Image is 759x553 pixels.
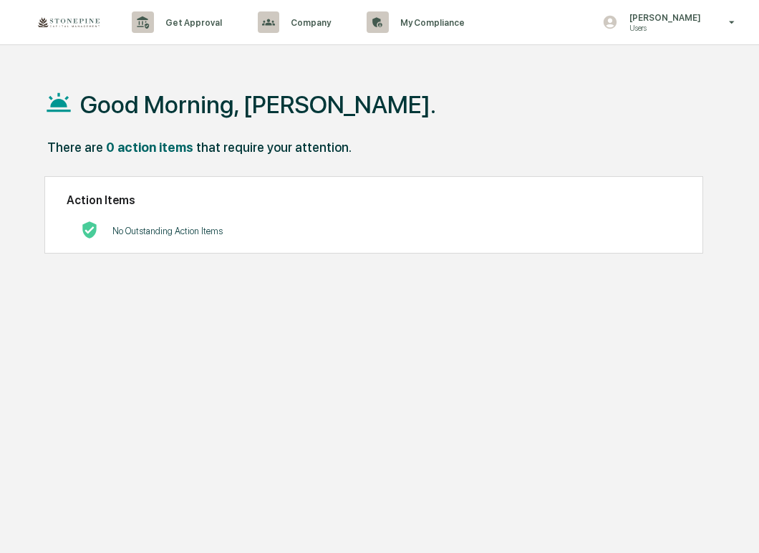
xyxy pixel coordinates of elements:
[154,17,229,28] p: Get Approval
[34,14,103,31] img: logo
[618,23,708,33] p: Users
[80,90,436,119] h1: Good Morning, [PERSON_NAME].
[196,140,352,155] div: that require your attention.
[106,140,193,155] div: 0 action items
[389,17,472,28] p: My Compliance
[67,193,682,207] h2: Action Items
[618,12,708,23] p: [PERSON_NAME]
[47,140,103,155] div: There are
[81,221,98,239] img: No Actions logo
[279,17,338,28] p: Company
[112,226,223,236] p: No Outstanding Action Items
